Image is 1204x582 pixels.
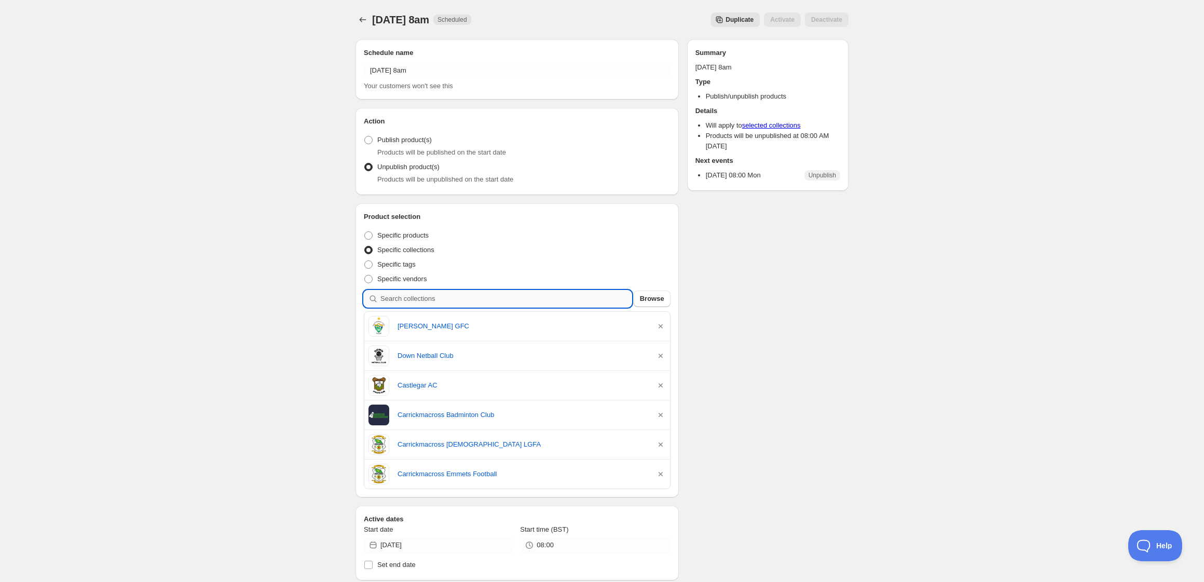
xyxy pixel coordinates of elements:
[364,82,453,90] span: Your customers won't see this
[398,410,647,420] a: Carrickmacross Badminton Club
[377,231,429,239] span: Specific products
[377,246,434,254] span: Specific collections
[711,12,760,27] button: Secondary action label
[437,16,467,24] span: Scheduled
[364,212,671,222] h2: Product selection
[706,91,840,102] li: Publish/unpublish products
[377,260,416,268] span: Specific tags
[695,77,840,87] h2: Type
[695,48,840,58] h2: Summary
[398,380,647,391] a: Castlegar AC
[364,514,671,524] h2: Active dates
[364,116,671,127] h2: Action
[377,163,440,171] span: Unpublish product(s)
[377,561,416,569] span: Set end date
[640,294,664,304] span: Browse
[706,120,840,131] li: Will apply to
[364,525,393,533] span: Start date
[706,131,840,151] li: Products will be unpublished at 08:00 AM [DATE]
[520,525,568,533] span: Start time (BST)
[377,148,506,156] span: Products will be published on the start date
[355,12,370,27] button: Schedules
[377,136,432,144] span: Publish product(s)
[398,469,647,479] a: Carrickmacross Emmets Football
[706,170,761,181] p: [DATE] 08:00 Mon
[1128,530,1183,561] iframe: Help Scout Beacon - Open
[695,62,840,73] p: [DATE] 8am
[398,439,647,450] a: Carrickmacross [DEMOGRAPHIC_DATA] LGFA
[377,175,513,183] span: Products will be unpublished on the start date
[726,16,754,24] span: Duplicate
[695,156,840,166] h2: Next events
[742,121,801,129] a: selected collections
[398,351,647,361] a: Down Netball Club
[398,321,647,331] a: [PERSON_NAME] GFC
[634,290,671,307] button: Browse
[695,106,840,116] h2: Details
[809,171,836,179] span: Unpublish
[372,14,429,25] span: [DATE] 8am
[377,275,427,283] span: Specific vendors
[380,290,632,307] input: Search collections
[364,48,671,58] h2: Schedule name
